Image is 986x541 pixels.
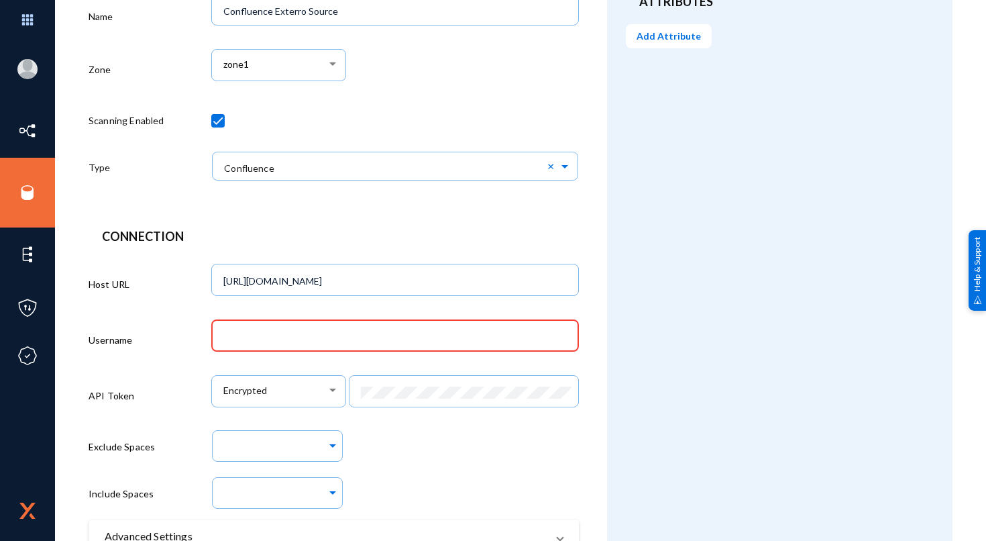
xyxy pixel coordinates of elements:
header: Connection [102,228,565,246]
label: Username [89,333,132,347]
img: icon-compliance.svg [17,346,38,366]
span: Encrypted [223,385,267,397]
span: zone1 [223,59,249,70]
span: Add Attribute [637,30,701,42]
label: Exclude Spaces [89,440,155,454]
label: Scanning Enabled [89,113,164,128]
span: Clear all [547,160,559,172]
img: blank-profile-picture.png [17,59,38,79]
button: Add Attribute [626,24,712,48]
label: Name [89,9,113,23]
img: icon-policies.svg [17,298,38,318]
img: icon-sources.svg [17,183,38,203]
img: icon-elements.svg [17,244,38,264]
div: Help & Support [969,230,986,311]
img: app launcher [7,5,48,34]
label: Type [89,160,111,175]
label: Host URL [89,277,129,291]
label: Zone [89,62,111,77]
label: API Token [89,389,134,403]
label: Include Spaces [89,487,154,501]
img: help_support.svg [973,295,982,304]
img: icon-inventory.svg [17,121,38,141]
